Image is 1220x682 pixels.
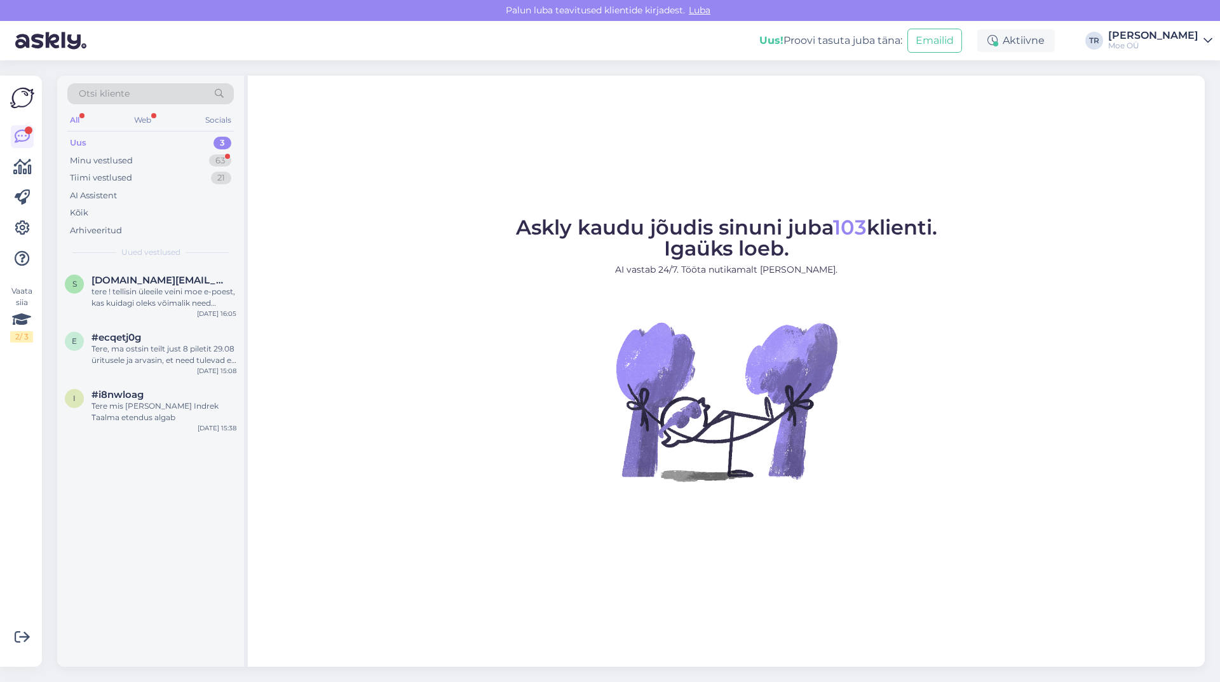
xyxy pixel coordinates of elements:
[70,207,88,219] div: Kõik
[516,215,937,261] span: Askly kaudu jõudis sinuni juba klienti. Igaüks loeb.
[73,393,76,403] span: i
[211,172,231,184] div: 21
[70,189,117,202] div: AI Assistent
[72,336,77,346] span: e
[91,400,236,423] div: Tere mis [PERSON_NAME] Indrek Taalma etendus algab
[91,275,224,286] span: s.aasma.sa@gmail.com
[516,263,937,276] p: AI vastab 24/7. Tööta nutikamalt [PERSON_NAME].
[91,343,236,366] div: Tere, ma ostsin teilt just 8 piletit 29.08 üritusele ja arvasin, et need tulevad e- mailile nagu ...
[70,137,86,149] div: Uus
[10,86,34,110] img: Askly Logo
[70,172,132,184] div: Tiimi vestlused
[91,389,144,400] span: #i8nwloag
[1108,31,1212,51] a: [PERSON_NAME]Moe OÜ
[79,87,130,100] span: Otsi kliente
[67,112,82,128] div: All
[1108,31,1198,41] div: [PERSON_NAME]
[132,112,154,128] div: Web
[213,137,231,149] div: 3
[121,247,180,258] span: Uued vestlused
[833,215,867,240] span: 103
[203,112,234,128] div: Socials
[197,366,236,376] div: [DATE] 15:08
[977,29,1055,52] div: Aktiivne
[198,423,236,433] div: [DATE] 15:38
[10,331,33,343] div: 2 / 3
[70,224,122,237] div: Arhiveeritud
[91,332,141,343] span: #ecqetj0g
[1085,32,1103,50] div: TR
[72,279,77,289] span: s
[91,286,236,309] div: tere ! tellisin üleeile veini moe e-poest, kas kuidagi oleks võimalik need [PERSON_NAME] saada?
[70,154,133,167] div: Minu vestlused
[612,287,841,515] img: No Chat active
[685,4,714,16] span: Luba
[209,154,231,167] div: 63
[907,29,962,53] button: Emailid
[10,285,33,343] div: Vaata siia
[759,33,902,48] div: Proovi tasuta juba täna:
[759,34,783,46] b: Uus!
[1108,41,1198,51] div: Moe OÜ
[197,309,236,318] div: [DATE] 16:05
